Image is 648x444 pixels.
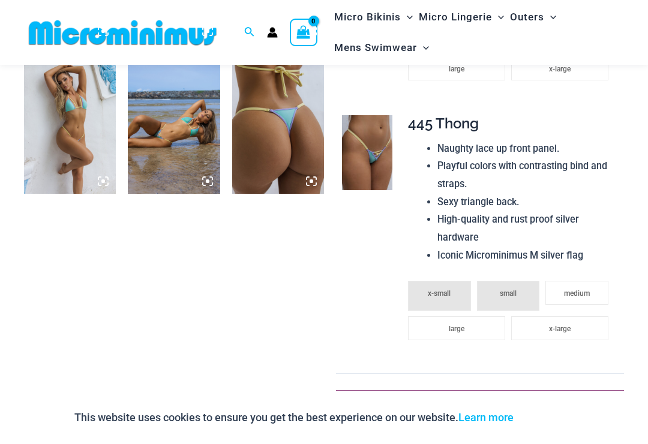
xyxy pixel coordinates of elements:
span: Outers [510,2,544,32]
a: Mens SwimwearMenu ToggleMenu Toggle [331,32,432,63]
li: medium [545,281,608,305]
li: Playful colors with contrasting bind and straps. [437,157,614,193]
a: Search icon link [244,25,255,40]
img: Kaia Electric Green 305 Top 445 Thong [128,56,220,194]
a: OutersMenu ToggleMenu Toggle [507,2,559,32]
li: Sexy triangle back. [437,193,614,211]
span: medium [564,289,590,298]
span: large [449,65,464,73]
li: Iconic Microminimus M silver flag [437,247,614,265]
li: x-small [408,281,471,311]
span: Mens Swimwear [334,32,417,63]
li: x-large [511,56,608,80]
span: small [500,289,517,298]
img: Kaia Electric Green 445 Thong [342,115,392,191]
a: Micro BikinisMenu ToggleMenu Toggle [331,2,416,32]
img: Kaia Electric Green 305 Top 445 Thong [24,56,116,194]
li: large [408,56,505,80]
span: Menu Toggle [417,32,429,63]
span: x-small [428,289,451,298]
span: Menu Toggle [401,2,413,32]
a: Learn more [458,411,514,424]
a: Account icon link [267,27,278,38]
li: High-quality and rust proof silver hardware [437,211,614,246]
span: Menu Toggle [544,2,556,32]
p: This website uses cookies to ensure you get the best experience on our website. [74,409,514,427]
span: large [449,325,464,333]
span: Micro Lingerie [419,2,492,32]
span: 445 Thong [408,115,479,132]
span: x-large [549,65,571,73]
a: Micro LingerieMenu ToggleMenu Toggle [416,2,507,32]
img: MM SHOP LOGO FLAT [24,19,221,46]
li: x-large [511,316,608,340]
button: Accept [523,403,574,432]
li: small [477,281,540,311]
span: Micro Bikinis [334,2,401,32]
span: x-large [549,325,571,333]
a: View Shopping Cart, empty [290,19,317,46]
li: large [408,316,505,340]
img: Kaia Electric Green 445 Thong [232,56,324,194]
span: Menu Toggle [492,2,504,32]
li: Naughty lace up front panel. [437,140,614,158]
